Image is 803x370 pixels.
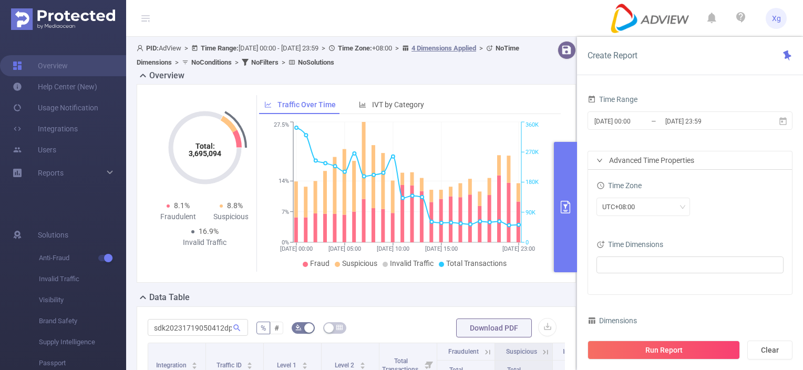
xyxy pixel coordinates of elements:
span: > [232,58,242,66]
span: % [261,324,266,332]
span: Fraudulent [448,348,479,355]
input: End date [664,114,749,128]
i: icon: line-chart [264,101,272,108]
span: Supply Intelligence [39,332,126,353]
input: Start date [593,114,678,128]
h2: Overview [149,69,184,82]
span: Suspicious [342,259,377,268]
span: > [318,44,328,52]
div: Sort [359,361,366,367]
i: icon: right [596,157,603,163]
input: Search... [148,319,248,336]
span: Reports [38,169,64,177]
span: Total Transactions [446,259,507,268]
b: PID: [146,44,159,52]
tspan: 14% [279,178,289,185]
input: filter select [600,259,601,271]
b: No Conditions [191,58,232,66]
span: 8.8% [227,201,243,210]
i: icon: down [680,204,686,211]
span: AdView [DATE] 00:00 - [DATE] 23:59 +08:00 [137,44,519,66]
tspan: [DATE] 15:00 [425,245,457,252]
tspan: 0 [526,239,529,246]
i: icon: caret-down [302,365,307,368]
span: Time Dimensions [596,240,663,249]
tspan: 360K [526,122,539,129]
span: Invalid Traffic [563,348,601,355]
tspan: [DATE] 00:00 [280,245,313,252]
tspan: 270K [526,149,539,156]
span: Time Range [588,95,637,104]
span: > [279,58,289,66]
a: Help Center (New) [13,76,97,97]
span: Invalid Traffic [39,269,126,290]
span: Invalid Traffic [390,259,434,268]
span: Integration [156,362,188,369]
button: Clear [747,341,792,359]
span: # [274,324,279,332]
button: Download PDF [456,318,532,337]
span: Level 1 [277,362,298,369]
i: icon: bg-colors [295,324,302,331]
tspan: [DATE] 10:00 [376,245,409,252]
h2: Data Table [149,291,190,304]
span: Xg [772,8,781,29]
tspan: [DATE] 23:00 [502,245,535,252]
i: icon: caret-up [247,361,253,364]
i: icon: caret-down [247,365,253,368]
span: Traffic Over Time [277,100,336,109]
span: > [181,44,191,52]
i: icon: caret-up [359,361,365,364]
span: > [392,44,402,52]
div: icon: rightAdvanced Time Properties [588,151,792,169]
a: Users [13,139,56,160]
i: icon: table [336,324,343,331]
span: 16.9% [199,227,219,235]
span: Visibility [39,290,126,311]
tspan: [DATE] 05:00 [328,245,361,252]
img: Protected Media [11,8,115,30]
span: Anti-Fraud [39,248,126,269]
span: Level 2 [335,362,356,369]
tspan: 180K [526,179,539,186]
span: Time Zone [596,181,642,190]
i: icon: caret-down [359,365,365,368]
div: Sort [302,361,308,367]
span: 8.1% [174,201,190,210]
a: Integrations [13,118,78,139]
div: Fraudulent [152,211,205,222]
tspan: 3,695,094 [189,149,221,158]
i: icon: bar-chart [359,101,366,108]
a: Reports [38,162,64,183]
span: Solutions [38,224,68,245]
span: Dimensions [588,316,637,325]
b: No Solutions [298,58,334,66]
span: Traffic ID [217,362,243,369]
i: icon: caret-down [192,365,198,368]
b: Time Range: [201,44,239,52]
span: > [476,44,486,52]
button: Run Report [588,341,740,359]
span: Brand Safety [39,311,126,332]
b: Time Zone: [338,44,372,52]
tspan: Total: [195,142,214,150]
i: icon: user [137,45,146,52]
a: Usage Notification [13,97,98,118]
i: icon: caret-up [302,361,307,364]
tspan: 27.5% [274,122,289,129]
div: Sort [191,361,198,367]
span: IVT by Category [372,100,424,109]
b: No Filters [251,58,279,66]
div: UTC+08:00 [602,198,642,215]
div: Sort [246,361,253,367]
div: Suspicious [205,211,258,222]
tspan: 90K [526,209,536,216]
div: Invalid Traffic [178,237,231,248]
tspan: 0% [282,239,289,246]
tspan: 7% [282,209,289,215]
span: Create Report [588,50,637,60]
span: Suspicious [506,348,537,355]
span: Fraud [310,259,330,268]
span: > [172,58,182,66]
i: icon: caret-up [192,361,198,364]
